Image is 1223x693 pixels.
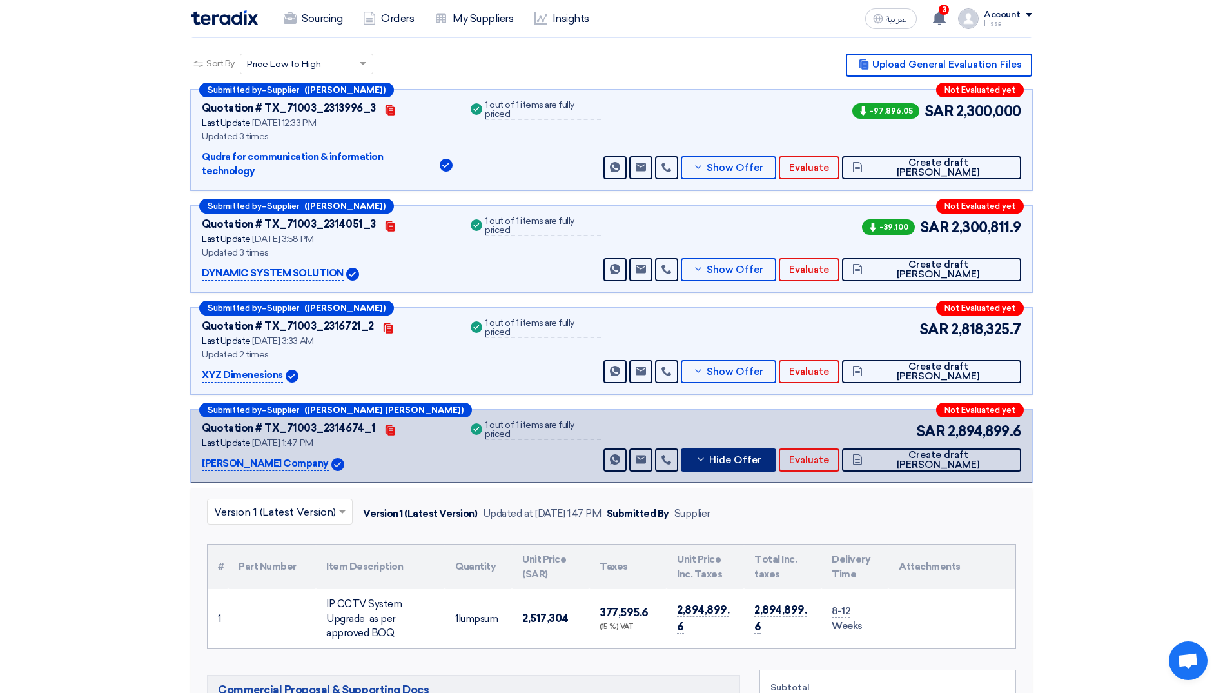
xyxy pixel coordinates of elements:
span: SAR [916,421,946,442]
div: IP CCTV System Upgrade as per approved BOQ [326,597,435,641]
span: Submitted by [208,406,262,414]
button: Create draft [PERSON_NAME] [842,258,1021,281]
span: 377,595.6 [600,606,649,619]
span: Evaluate [789,265,829,275]
span: Sort By [206,57,235,70]
button: Create draft [PERSON_NAME] [842,360,1021,383]
a: Open chat [1169,641,1208,680]
span: Create draft [PERSON_NAME] [866,158,1011,177]
div: Quotation # TX_71003_2314674_1 [202,421,376,436]
span: Not Evaluated yet [944,406,1015,414]
span: Submitted by [208,202,262,210]
button: Create draft [PERSON_NAME] [842,448,1021,472]
span: 1 [455,613,458,625]
b: ([PERSON_NAME]) [304,202,386,210]
span: Show Offer [707,265,763,275]
span: 2,517,304 [522,612,569,625]
div: Version 1 (Latest Version) [363,507,478,521]
span: Last Update [202,437,251,448]
span: 2,818,325.7 [951,319,1021,340]
p: Qudra for communication & information technology [202,150,437,179]
div: 1 out of 1 items are fully priced [485,101,601,120]
span: -97,896.05 [852,103,919,119]
p: DYNAMIC SYSTEM SOLUTION [202,266,344,281]
span: [DATE] 3:33 AM [252,336,313,346]
th: Delivery Time [821,545,888,589]
button: العربية [865,8,917,29]
span: العربية [886,15,909,24]
span: Create draft [PERSON_NAME] [866,260,1011,279]
div: – [199,83,394,97]
th: # [208,545,228,589]
button: Create draft [PERSON_NAME] [842,156,1021,179]
th: Item Description [316,545,445,589]
th: Part Number [228,545,316,589]
button: Evaluate [779,258,839,281]
span: Create draft [PERSON_NAME] [866,450,1011,470]
span: [DATE] 1:47 PM [252,437,313,448]
span: 3 [939,5,949,15]
span: 2,300,811.9 [952,217,1021,238]
img: Verified Account [286,370,298,383]
a: Insights [524,5,600,33]
span: Supplier [267,86,299,94]
span: Submitted by [208,86,262,94]
a: Orders [353,5,424,33]
div: Updated 3 times [202,130,453,143]
span: 2,894,899.6 [754,603,807,634]
span: Last Update [202,117,251,128]
p: [PERSON_NAME] Company [202,456,329,472]
b: ([PERSON_NAME]) [304,86,386,94]
button: Show Offer [681,156,776,179]
span: SAR [925,101,954,122]
img: profile_test.png [958,8,979,29]
div: Updated 3 times [202,246,453,259]
span: Hide Offer [709,456,761,465]
span: Last Update [202,234,251,245]
span: Evaluate [789,367,829,377]
div: 1 out of 1 items are fully priced [485,319,601,338]
span: Price Low to High [247,57,321,71]
div: Hissa [984,20,1032,27]
span: Last Update [202,336,251,346]
a: My Suppliers [424,5,523,33]
span: Supplier [267,406,299,414]
span: -39,100 [862,219,915,235]
span: Not Evaluated yet [944,304,1015,312]
div: – [199,301,394,316]
a: Sourcing [273,5,353,33]
td: lumpsum [445,589,512,648]
img: Teradix logo [191,10,258,25]
th: Taxes [589,545,667,589]
div: 1 out of 1 items are fully priced [485,217,601,236]
div: (15 %) VAT [600,622,656,633]
img: Verified Account [440,159,453,172]
button: Evaluate [779,360,839,383]
div: Updated at [DATE] 1:47 PM [483,507,602,521]
th: Quantity [445,545,512,589]
span: Create draft [PERSON_NAME] [866,362,1011,381]
div: 1 out of 1 items are fully priced [485,421,601,440]
th: Unit Price Inc. Taxes [667,545,744,589]
span: [DATE] 12:33 PM [252,117,316,128]
button: Show Offer [681,360,776,383]
span: Not Evaluated yet [944,86,1015,94]
span: SAR [920,217,950,238]
button: Evaluate [779,448,839,472]
div: Updated 2 times [202,348,453,361]
button: Show Offer [681,258,776,281]
span: 2,894,899.6 [677,603,729,634]
span: SAR [919,319,949,340]
span: Not Evaluated yet [944,202,1015,210]
th: Unit Price (SAR) [512,545,589,589]
button: Evaluate [779,156,839,179]
span: 8-12 Weeks [832,605,863,632]
img: Verified Account [331,458,344,471]
div: – [199,403,472,417]
span: Supplier [267,202,299,210]
div: – [199,199,394,214]
span: Show Offer [707,163,763,173]
span: Submitted by [208,304,262,312]
div: Quotation # TX_71003_2314051_3 [202,217,376,232]
div: Account [984,10,1021,21]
